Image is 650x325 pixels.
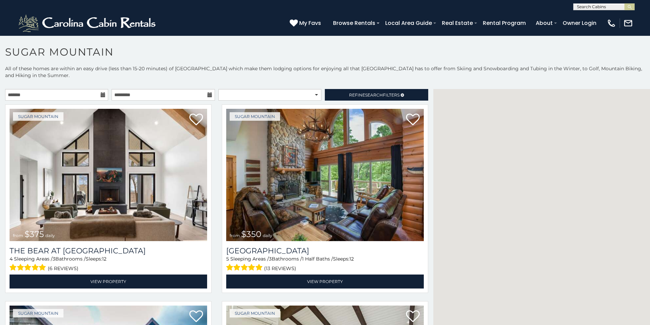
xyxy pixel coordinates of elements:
span: Refine Filters [349,92,400,98]
a: Add to favorites [406,113,420,127]
h3: The Bear At Sugar Mountain [10,246,207,255]
h3: Grouse Moor Lodge [226,246,424,255]
a: Add to favorites [406,310,420,324]
span: daily [45,233,55,238]
span: from [230,233,240,238]
a: View Property [10,275,207,289]
img: White-1-2.png [17,13,159,33]
div: Sleeping Areas / Bathrooms / Sleeps: [10,255,207,273]
span: 4 [10,256,13,262]
img: Grouse Moor Lodge [226,109,424,241]
a: Real Estate [438,17,476,29]
span: from [13,233,23,238]
span: 5 [226,256,229,262]
a: Add to favorites [189,113,203,127]
a: Sugar Mountain [230,309,280,317]
a: Owner Login [559,17,600,29]
a: Rental Program [479,17,529,29]
a: The Bear At Sugar Mountain from $375 daily [10,109,207,241]
div: Sleeping Areas / Bathrooms / Sleeps: [226,255,424,273]
span: (6 reviews) [48,264,78,273]
a: Add to favorites [189,310,203,324]
a: RefineSearchFilters [325,89,428,101]
span: 12 [349,256,354,262]
a: [GEOGRAPHIC_DATA] [226,246,424,255]
a: Sugar Mountain [13,309,63,317]
span: Search [365,92,383,98]
a: Browse Rentals [330,17,379,29]
a: The Bear At [GEOGRAPHIC_DATA] [10,246,207,255]
img: mail-regular-white.png [623,18,633,28]
img: The Bear At Sugar Mountain [10,109,207,241]
span: $350 [241,229,261,239]
span: 12 [102,256,106,262]
span: 1 Half Baths / [302,256,333,262]
span: 3 [269,256,272,262]
a: Sugar Mountain [230,112,280,121]
a: Grouse Moor Lodge from $350 daily [226,109,424,241]
img: phone-regular-white.png [607,18,616,28]
span: My Favs [299,19,321,27]
span: $375 [25,229,44,239]
a: Sugar Mountain [13,112,63,121]
a: My Favs [290,19,323,28]
span: daily [263,233,272,238]
a: Local Area Guide [382,17,435,29]
span: (13 reviews) [264,264,296,273]
a: View Property [226,275,424,289]
span: 3 [53,256,55,262]
a: About [532,17,556,29]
